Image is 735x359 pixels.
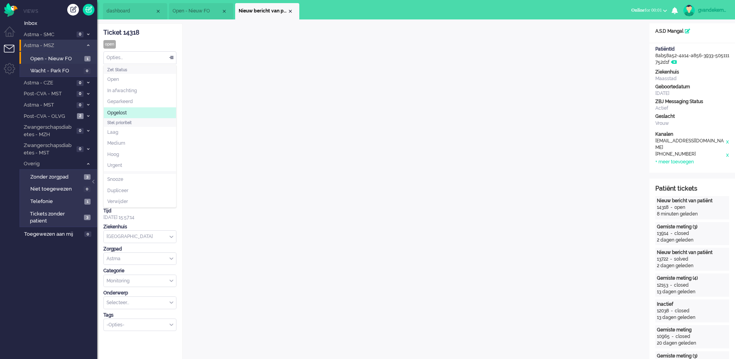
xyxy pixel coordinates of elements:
[649,28,735,35] div: A.S.D Mangal
[30,55,82,63] span: Open - Nieuw FO
[655,151,725,159] div: [PHONE_NUMBER]
[657,224,728,230] div: Gemiste meting (3)
[77,80,84,86] span: 0
[103,208,176,214] div: Tijd
[23,124,74,138] span: Zwangerschapsdiabetes - MZH
[23,160,83,168] span: Overig
[23,54,96,63] a: Open - Nieuw FO 1
[657,275,728,282] div: Gemiste meting (4)
[655,184,729,193] div: Patiënt tickets
[23,172,96,181] a: Zonder zorgpad 3
[107,151,119,158] span: Hoog
[657,237,728,243] div: 2 dagen geleden
[107,120,132,125] span: Stel prioriteit
[23,184,96,193] a: Niet toegewezen 0
[655,105,729,112] div: Actief
[657,198,728,204] div: Nieuw bericht van patiënt
[669,308,675,314] div: -
[107,98,133,105] span: Geparkeerd
[84,68,91,74] span: 0
[657,211,728,217] div: 8 minuten geleden
[655,131,729,138] div: Kanalen
[104,196,176,207] li: Verwijder
[24,20,97,27] span: Inbox
[683,5,695,16] img: avatar
[725,151,729,159] div: x
[104,160,176,171] li: Urgent
[4,26,21,44] li: Dashboard menu
[104,127,176,171] ul: Stel prioriteit
[103,319,176,331] div: Select Tags
[23,42,83,49] span: Astma - MSZ
[84,174,91,180] span: 3
[67,4,79,16] div: Creëer ticket
[103,268,176,274] div: Categorie
[3,3,451,17] body: Rich Text Area. Press ALT-0 for help.
[77,102,84,108] span: 0
[655,75,729,82] div: Maasstad
[674,256,688,263] div: solved
[655,120,729,127] div: Vrouw
[655,98,729,105] div: ZBJ Messaging Status
[287,8,293,14] div: Close tab
[627,2,672,19] li: Onlinefor 00:01
[103,28,176,37] div: Ticket 14318
[655,84,729,90] div: Geboortedatum
[103,290,176,296] div: Onderwerp
[173,8,221,14] span: Open - Nieuw FO
[104,174,176,185] li: Snooze
[30,186,82,193] span: Niet toegewezen
[657,204,669,211] div: 14318
[655,90,729,97] div: [DATE]
[657,256,668,263] div: 13722
[669,230,674,237] div: -
[104,74,176,85] li: Open
[631,7,645,13] span: Online
[698,6,727,14] div: gvandekempe
[239,8,287,14] span: Nieuw bericht van patiënt
[23,229,97,238] a: Toegewezen aan mij 0
[107,198,128,205] span: Verwijder
[657,263,728,269] div: 2 dagen geleden
[103,208,176,221] div: [DATE] 15:57:14
[77,32,84,37] span: 0
[84,215,91,221] span: 3
[235,3,299,19] li: 14318
[668,282,674,289] div: -
[725,138,729,151] div: x
[103,40,116,49] div: open
[23,79,74,87] span: Astma - CZE
[674,230,689,237] div: closed
[104,107,176,119] li: Opgelost
[169,3,233,19] li: View
[84,231,91,237] span: 0
[107,187,128,194] span: Dupliceer
[107,76,119,83] span: Open
[674,204,685,211] div: open
[155,8,161,14] div: Close tab
[104,149,176,160] li: Hoog
[23,66,96,75] a: Wacht - Park FO 0
[657,327,728,333] div: Gemiste meting
[649,46,735,66] div: 8ab58a52-4a14-a856-3933-505111752d1f
[23,90,74,98] span: Post-CVA - MST
[77,128,84,134] span: 0
[24,231,82,238] span: Toegewezen aan mij
[23,31,74,39] span: Astma - SMC
[676,333,690,340] div: closed
[4,5,17,11] a: Omnidesk
[668,256,674,263] div: -
[77,146,84,152] span: 0
[657,249,728,256] div: Nieuw bericht van patiënt
[107,110,127,116] span: Opgelost
[627,5,672,16] button: Onlinefor 00:01
[631,7,662,13] span: for 00:01
[106,8,155,14] span: dashboard
[23,197,96,205] a: Telefonie 1
[657,333,670,340] div: 10965
[84,56,91,62] span: 1
[23,113,75,120] span: Post-CVA - OLVG
[77,113,84,119] span: 2
[655,138,725,151] div: [EMAIL_ADDRESS][DOMAIN_NAME]
[23,102,74,109] span: Astma - MST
